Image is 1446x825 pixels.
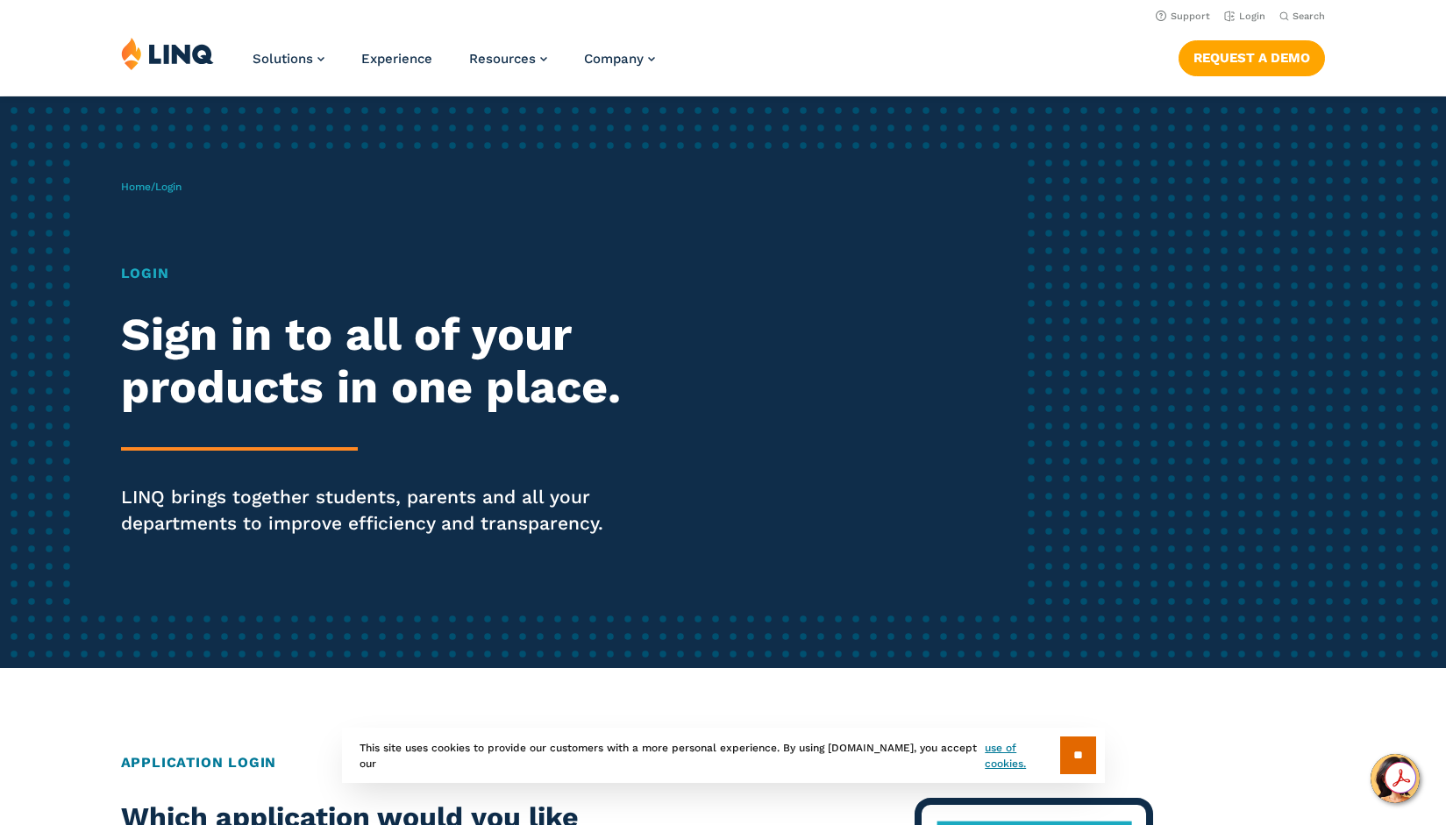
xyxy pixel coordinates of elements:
[121,484,678,537] p: LINQ brings together students, parents and all your departments to improve efficiency and transpa...
[469,51,547,67] a: Resources
[121,309,678,414] h2: Sign in to all of your products in one place.
[253,51,324,67] a: Solutions
[155,181,182,193] span: Login
[1371,754,1420,803] button: Hello, have a question? Let’s chat.
[584,51,655,67] a: Company
[121,37,214,70] img: LINQ | K‑12 Software
[985,740,1059,772] a: use of cookies.
[121,181,151,193] a: Home
[121,181,182,193] span: /
[253,37,655,95] nav: Primary Navigation
[1179,37,1325,75] nav: Button Navigation
[253,51,313,67] span: Solutions
[121,263,678,284] h1: Login
[342,728,1105,783] div: This site uses cookies to provide our customers with a more personal experience. By using [DOMAIN...
[1156,11,1210,22] a: Support
[1179,40,1325,75] a: Request a Demo
[584,51,644,67] span: Company
[121,752,1326,773] h2: Application Login
[1224,11,1265,22] a: Login
[469,51,536,67] span: Resources
[1279,10,1325,23] button: Open Search Bar
[1293,11,1325,22] span: Search
[361,51,432,67] a: Experience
